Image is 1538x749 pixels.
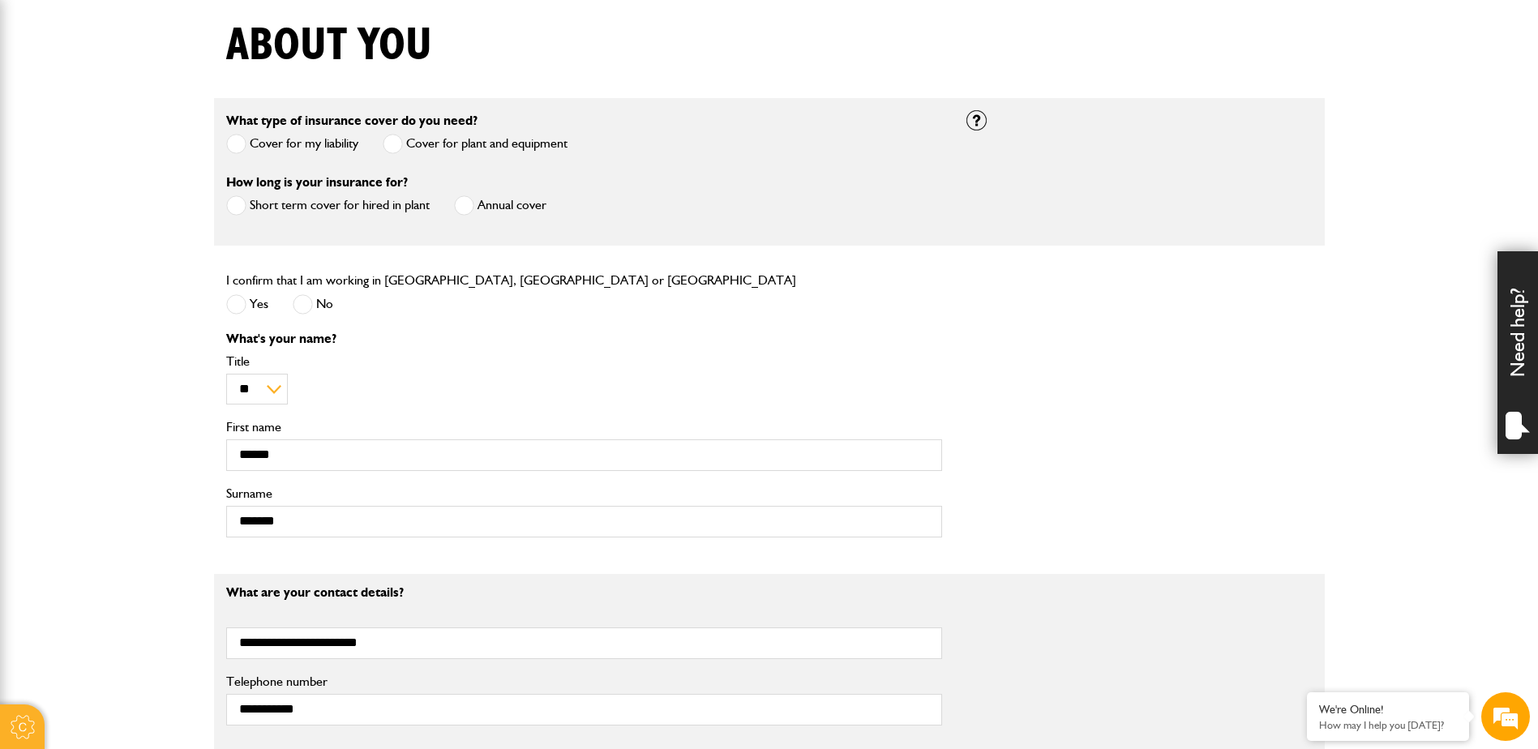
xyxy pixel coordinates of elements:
[1497,251,1538,454] div: Need help?
[226,332,942,345] p: What's your name?
[266,8,305,47] div: Minimize live chat window
[383,134,568,154] label: Cover for plant and equipment
[21,150,296,186] input: Enter your last name
[226,19,432,73] h1: About you
[1319,703,1457,717] div: We're Online!
[221,499,294,521] em: Start Chat
[226,586,942,599] p: What are your contact details?
[84,91,272,112] div: Chat with us now
[293,294,333,315] label: No
[226,176,408,189] label: How long is your insurance for?
[226,487,942,500] label: Surname
[28,90,68,113] img: d_20077148190_company_1631870298795_20077148190
[226,114,478,127] label: What type of insurance cover do you need?
[454,195,546,216] label: Annual cover
[226,294,268,315] label: Yes
[226,675,942,688] label: Telephone number
[21,246,296,281] input: Enter your phone number
[1319,719,1457,731] p: How may I help you today?
[226,355,942,368] label: Title
[226,421,942,434] label: First name
[21,198,296,233] input: Enter your email address
[226,274,796,287] label: I confirm that I am working in [GEOGRAPHIC_DATA], [GEOGRAPHIC_DATA] or [GEOGRAPHIC_DATA]
[226,195,430,216] label: Short term cover for hired in plant
[21,293,296,486] textarea: Type your message and hit 'Enter'
[226,134,358,154] label: Cover for my liability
